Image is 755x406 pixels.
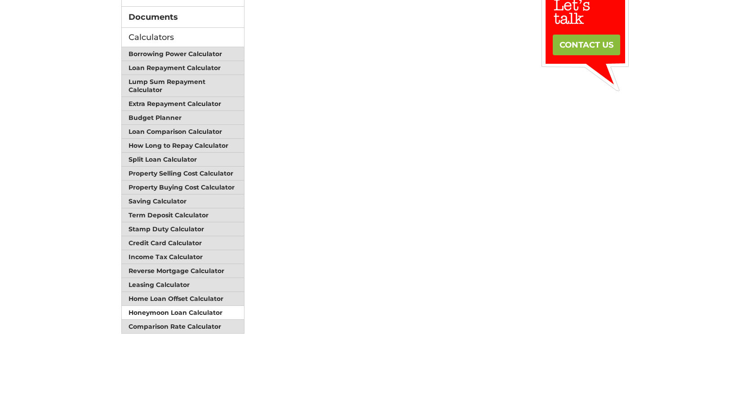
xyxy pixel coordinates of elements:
[122,264,244,278] a: Reverse Mortgage Calculator
[122,47,244,61] a: Borrowing Power Calculator
[122,320,244,333] a: Comparison Rate Calculator
[122,250,244,264] a: Income Tax Calculator
[122,292,244,306] a: Home Loan Offset Calculator
[122,278,244,292] a: Leasing Calculator
[122,75,244,97] a: Lump Sum Repayment Calculator
[122,97,244,111] a: Extra Repayment Calculator
[122,125,244,139] a: Loan Comparison Calculator
[122,194,244,208] a: Saving Calculator
[122,139,244,153] a: How Long to Repay Calculator
[122,306,244,320] a: Honeymoon Loan Calculator
[553,35,620,55] a: CONTACT US
[122,7,244,27] a: Documents
[122,111,244,125] a: Budget Planner
[121,28,244,47] div: Calculators
[122,61,244,75] a: Loan Repayment Calculator
[122,153,244,167] a: Split Loan Calculator
[122,236,244,250] a: Credit Card Calculator
[122,222,244,236] a: Stamp Duty Calculator
[122,181,244,194] a: Property Buying Cost Calculator
[122,167,244,181] a: Property Selling Cost Calculator
[122,208,244,222] a: Term Deposit Calculator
